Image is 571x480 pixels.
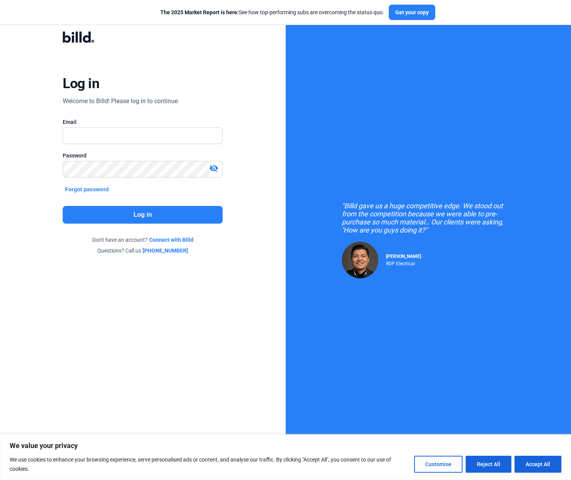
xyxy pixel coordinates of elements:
a: Connect with Billd [149,236,193,244]
div: Questions? Call us [63,247,223,254]
div: Password [63,152,223,159]
div: "Billd gave us a huge competitive edge. We stood out from the competition because we were able to... [342,202,515,234]
mat-icon: visibility_off [209,164,218,173]
div: Don't have an account? [63,236,223,244]
div: Email [63,118,223,126]
button: Customise [414,456,463,473]
button: Get your copy [389,5,435,20]
img: Raul Pacheco [342,242,378,278]
button: Reject All [466,456,511,473]
span: [PERSON_NAME] [386,254,421,259]
div: RDP Electrical [386,259,421,266]
p: We value your privacy [10,441,561,450]
div: See how top-performing subs are overcoming the status quo. [160,8,384,16]
p: We use cookies to enhance your browsing experience, serve personalised ads or content, and analys... [10,455,408,473]
button: Log in [63,206,223,224]
button: Forgot password [63,185,111,194]
div: Log in [63,75,99,92]
button: Accept All [514,456,561,473]
span: The 2025 Market Report is here: [160,9,239,15]
a: [PHONE_NUMBER] [143,247,188,254]
div: Welcome to Billd! Please log in to continue. [63,97,179,106]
